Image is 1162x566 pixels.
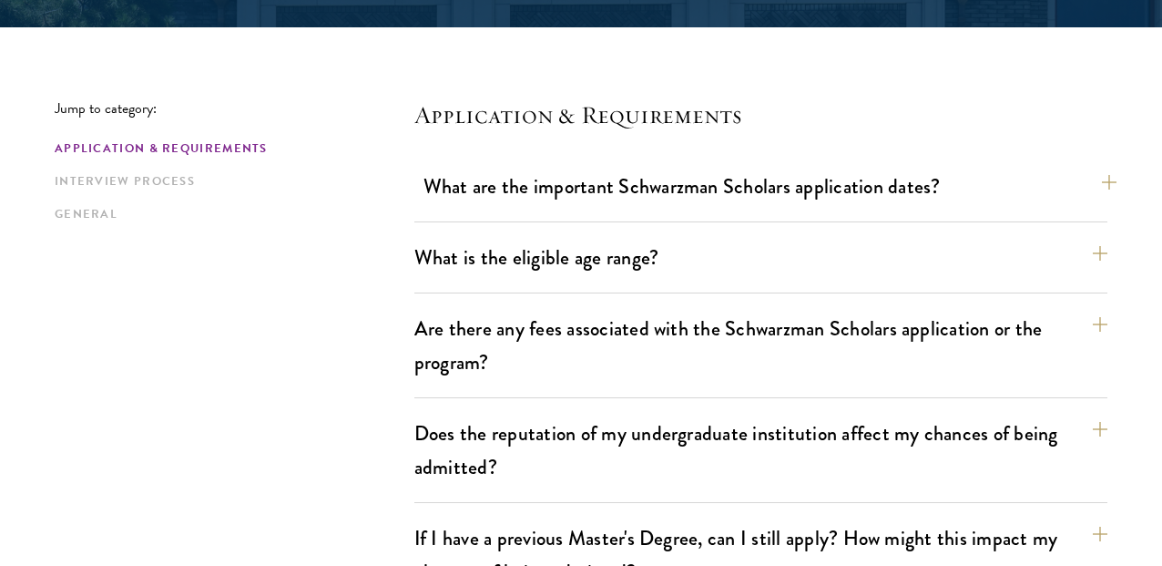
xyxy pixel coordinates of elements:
[414,100,1107,129] h4: Application & Requirements
[55,205,403,224] a: General
[423,166,1116,207] button: What are the important Schwarzman Scholars application dates?
[55,100,414,117] p: Jump to category:
[414,237,1107,278] button: What is the eligible age range?
[414,413,1107,488] button: Does the reputation of my undergraduate institution affect my chances of being admitted?
[414,308,1107,383] button: Are there any fees associated with the Schwarzman Scholars application or the program?
[55,139,403,159] a: Application & Requirements
[55,172,403,191] a: Interview Process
